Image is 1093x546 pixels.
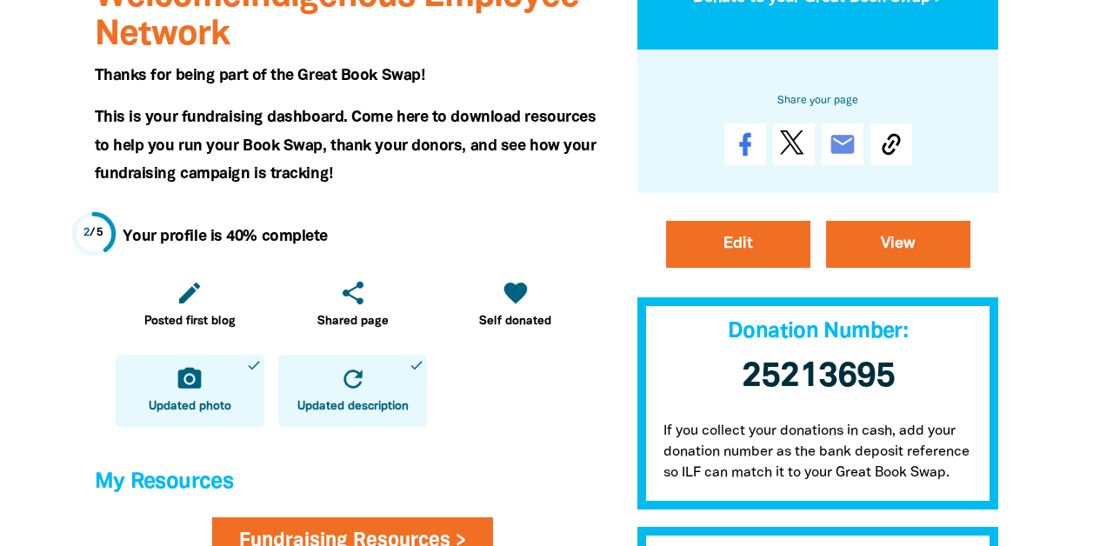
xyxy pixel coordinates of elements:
[728,322,908,342] span: Donation Number:
[339,365,367,393] i: refresh
[95,69,425,83] span: Thanks for being part of the Great Book Swap!
[829,130,856,158] i: email
[95,110,596,181] span: This is your fundraising dashboard. Come here to download resources to help you run your Book Swa...
[666,221,810,268] a: Edit
[149,398,231,416] span: Updated photo
[95,472,234,492] span: My Resources
[441,269,590,341] a: favoriteSelf donated
[724,123,766,165] a: Share
[246,357,262,373] i: done
[479,313,551,330] span: Self donated
[317,313,389,330] span: Shared page
[176,365,203,393] i: camera_alt
[297,398,409,416] span: Updated description
[826,221,970,268] a: View
[83,228,90,238] span: 2
[665,90,971,110] h6: Share your page
[278,269,427,341] a: shareShared page
[339,279,367,307] i: share
[409,357,424,373] i: done
[144,313,236,330] span: Posted first blog
[83,225,103,242] div: / 5
[502,279,530,307] i: favorite
[116,355,264,427] a: camera_altUpdated photodone
[176,279,203,307] i: edit
[773,123,815,165] a: Post
[637,403,999,509] p: If you collect your donations in cash, add your donation number as the bank deposit reference so ...
[116,269,264,341] a: editPosted first blog
[870,123,912,165] button: Copy Link
[822,123,863,165] a: email
[123,230,328,243] strong: Your profile is 40% complete
[742,361,895,393] span: 25213695
[278,355,427,427] a: refreshUpdated descriptiondone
